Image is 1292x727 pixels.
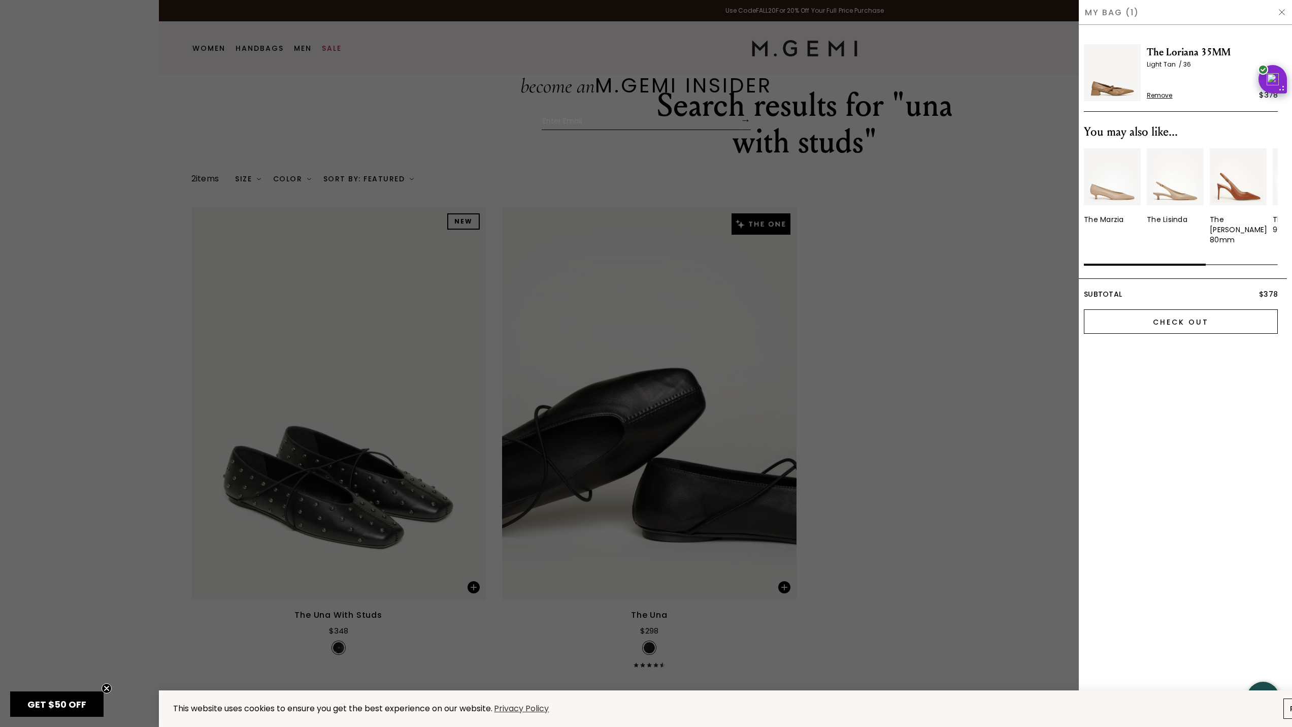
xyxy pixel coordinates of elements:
a: Privacy Policy (opens in a new tab) [492,703,550,715]
div: 2 / 5 [1147,148,1204,245]
span: The Loriana 35MM [1147,44,1278,60]
span: 36 [1183,60,1191,69]
span: Remove [1147,91,1173,100]
span: GET $50 OFF [27,698,86,711]
img: v_12669_01_Main_New_TheValeria_Saddle_Nappa_290x387_crop_center.jpg [1210,148,1267,205]
div: You may also like... [1084,124,1278,140]
div: The Lisinda [1147,214,1187,225]
img: 7253591294011_01_Main_New_TheLisinda_Beige_Nappa_290x387_crop_center.jpg [1147,148,1204,205]
span: This website uses cookies to ensure you get the best experience on our website. [173,703,492,714]
span: Light Tan [1147,60,1183,69]
span: $378 [1259,289,1278,299]
img: Hide Drawer [1278,8,1286,16]
div: GET $50 OFFClose teaser [10,691,104,717]
div: 1 / 5 [1084,148,1141,245]
div: $378 [1259,89,1278,101]
div: The Marzia [1084,214,1124,225]
input: Check Out [1084,309,1278,334]
img: 7267176939579_01_Main_New_TheMarzia_Beige_Nappa_290x387_crop_center.jpg [1084,148,1141,205]
img: The Loriana 35MM [1084,44,1141,101]
a: The Marzia [1084,148,1141,225]
span: Subtotal [1084,289,1122,299]
a: The [PERSON_NAME] 80mm [1210,148,1267,245]
div: The [PERSON_NAME] 80mm [1210,214,1267,245]
a: The Lisinda [1147,148,1204,225]
button: Close teaser [102,683,112,693]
